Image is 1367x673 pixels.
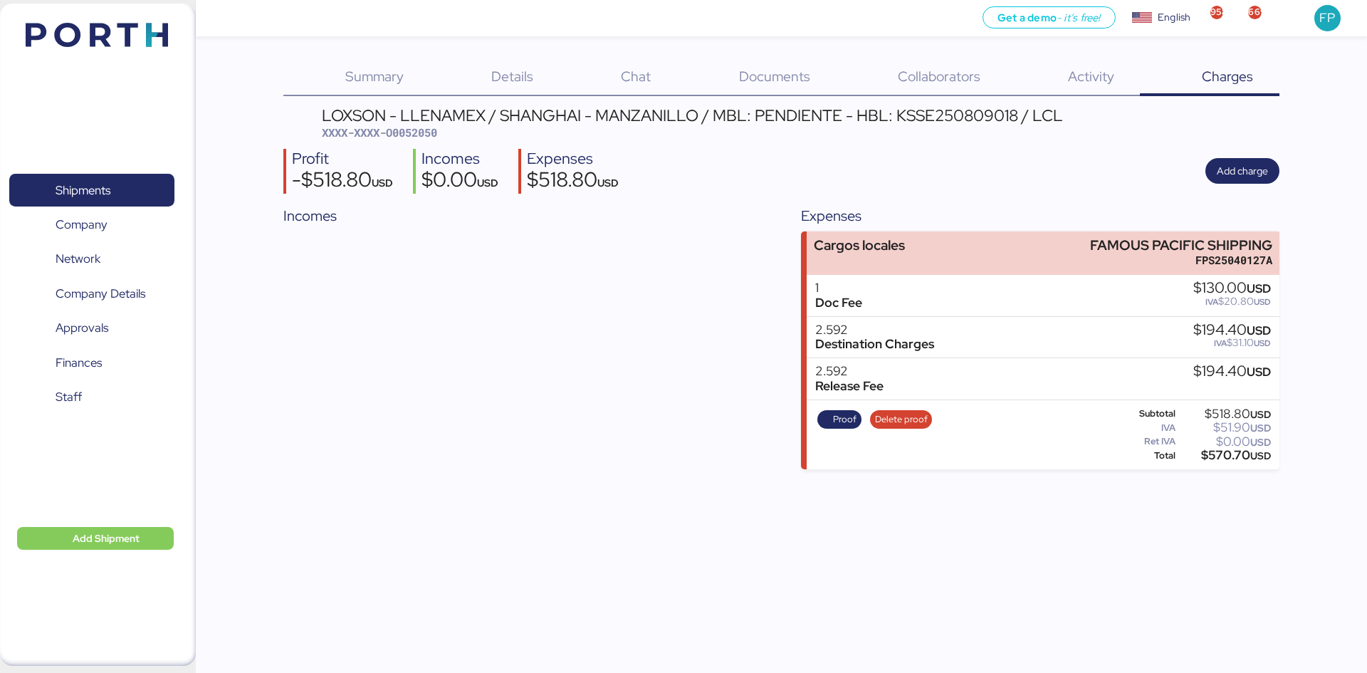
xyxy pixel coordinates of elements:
[1250,422,1271,434] span: USD
[1117,409,1176,419] div: Subtotal
[527,149,619,169] div: Expenses
[421,169,498,194] div: $0.00
[1247,323,1271,338] span: USD
[292,169,393,194] div: -$518.80
[1217,162,1268,179] span: Add charge
[477,176,498,189] span: USD
[56,249,100,269] span: Network
[322,125,437,140] span: XXXX-XXXX-O0052050
[1178,450,1271,461] div: $570.70
[1319,9,1335,27] span: FP
[17,527,174,550] button: Add Shipment
[1117,437,1176,447] div: Ret IVA
[1214,338,1227,349] span: IVA
[1117,451,1176,461] div: Total
[345,67,404,85] span: Summary
[1205,296,1218,308] span: IVA
[322,108,1063,123] div: LOXSON - LLENAMEX / SHANGHAI - MANZANILLO / MBL: PENDIENTE - HBL: KSSE250809018 / LCL
[817,410,861,429] button: Proof
[898,67,980,85] span: Collaborators
[9,347,174,380] a: Finances
[1193,296,1271,307] div: $20.80
[815,323,934,338] div: 2.592
[801,205,1279,226] div: Expenses
[1202,67,1253,85] span: Charges
[1193,338,1271,348] div: $31.10
[56,318,108,338] span: Approvals
[372,176,393,189] span: USD
[1178,437,1271,447] div: $0.00
[527,169,619,194] div: $518.80
[421,149,498,169] div: Incomes
[815,379,884,394] div: Release Fee
[1193,364,1271,380] div: $194.40
[739,67,810,85] span: Documents
[597,176,619,189] span: USD
[9,381,174,414] a: Staff
[1205,158,1279,184] button: Add charge
[1090,238,1272,253] div: FAMOUS PACIFIC SHIPPING
[875,412,928,427] span: Delete proof
[204,6,229,31] button: Menu
[1178,409,1271,419] div: $518.80
[1090,253,1272,268] div: FPS25040127A
[815,281,862,296] div: 1
[9,278,174,311] a: Company Details
[621,67,651,85] span: Chat
[1158,10,1190,25] div: English
[73,530,140,547] span: Add Shipment
[815,337,934,352] div: Destination Charges
[1250,436,1271,449] span: USD
[814,238,905,253] div: Cargos locales
[9,209,174,241] a: Company
[56,353,102,373] span: Finances
[283,205,761,226] div: Incomes
[1178,422,1271,433] div: $51.90
[56,214,108,235] span: Company
[1193,323,1271,338] div: $194.40
[815,364,884,379] div: 2.592
[1254,338,1271,349] span: USD
[870,410,932,429] button: Delete proof
[1247,281,1271,296] span: USD
[1254,296,1271,308] span: USD
[56,283,145,304] span: Company Details
[1117,423,1176,433] div: IVA
[9,243,174,276] a: Network
[815,296,862,311] div: Doc Fee
[9,174,174,207] a: Shipments
[1250,408,1271,421] span: USD
[56,387,82,407] span: Staff
[1068,67,1114,85] span: Activity
[1193,281,1271,296] div: $130.00
[56,180,110,201] span: Shipments
[1247,364,1271,380] span: USD
[833,412,857,427] span: Proof
[9,312,174,345] a: Approvals
[491,67,533,85] span: Details
[292,149,393,169] div: Profit
[1250,449,1271,462] span: USD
